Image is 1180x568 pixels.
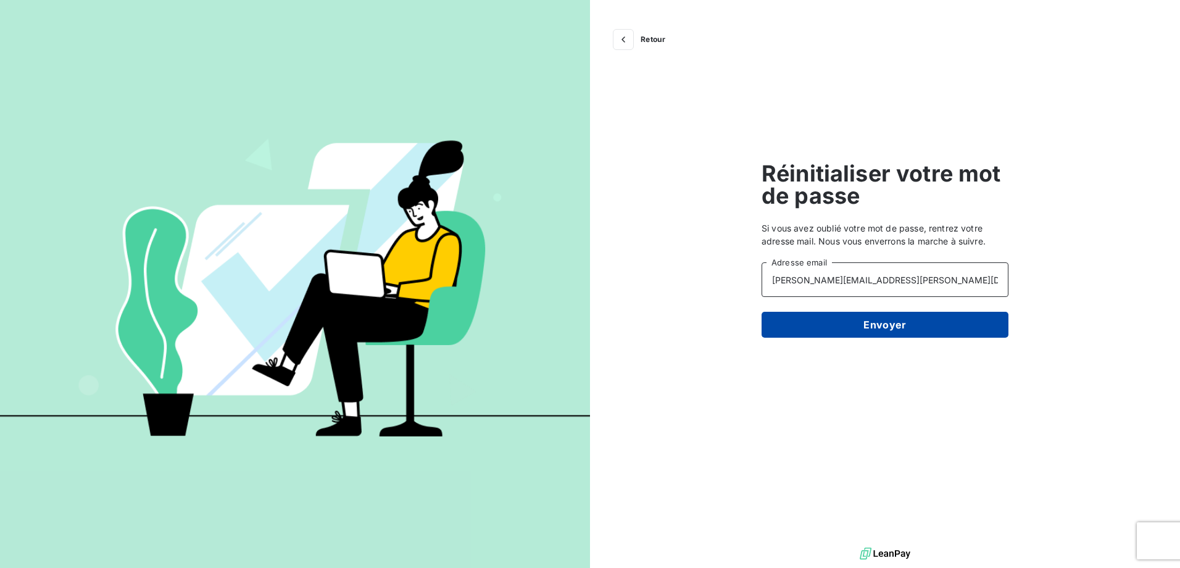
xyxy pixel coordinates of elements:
span: Réinitialiser votre mot de passe [762,162,1008,207]
span: Si vous avez oublié votre mot de passe, rentrez votre adresse mail. Nous vous enverrons la marche... [762,222,1008,248]
input: placeholder [762,262,1008,297]
button: Envoyer [762,312,1008,338]
button: Retour [610,30,675,49]
span: Retour [641,36,665,43]
img: logo [860,545,910,563]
